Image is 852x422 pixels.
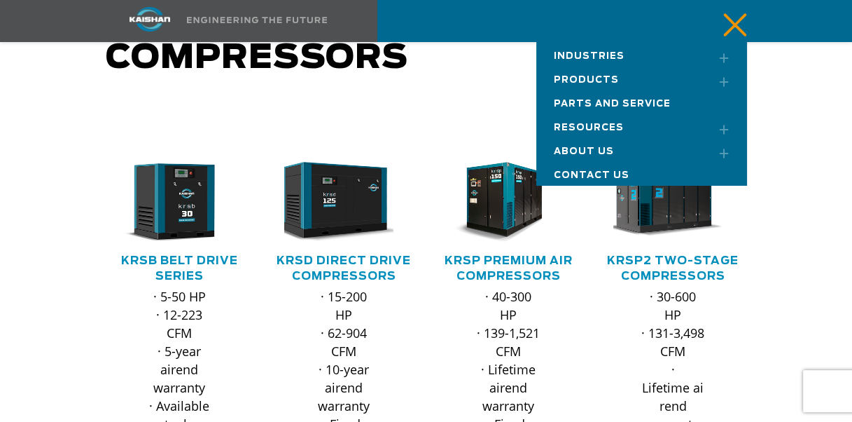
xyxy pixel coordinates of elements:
[187,17,327,23] img: Engineering the future
[701,66,736,97] a: Toggle submenu
[554,76,619,85] span: Products
[120,162,239,243] div: krsb30
[97,7,202,32] img: kaishan logo
[449,162,568,243] div: krsp150
[554,52,624,61] span: Industries
[613,162,733,243] div: krsp350
[701,114,736,144] a: Toggle submenu
[536,137,746,161] a: About Us
[554,171,629,180] span: Contact Us
[554,100,671,109] span: Parts and Service
[554,147,614,156] span: About Us
[536,42,746,66] a: Industries
[274,162,393,243] img: krsd125
[284,162,404,243] div: krsd125
[701,137,736,168] a: Toggle submenu
[536,114,746,137] a: Resources
[109,162,229,243] img: krsb30
[536,161,746,185] a: Contact Us
[536,42,746,185] nav: Main menu
[121,255,238,282] a: KRSB Belt Drive Series
[554,123,624,132] span: Resources
[438,162,558,243] img: krsp150
[713,9,736,33] a: mobile menu
[536,66,746,90] a: Products
[701,42,736,73] a: Toggle submenu
[277,255,411,282] a: KRSD Direct Drive Compressors
[603,162,722,243] img: krsp350
[445,255,573,282] a: KRSP Premium Air Compressors
[536,90,746,114] a: Parts and Service
[607,255,739,282] a: KRSP2 Two-Stage Compressors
